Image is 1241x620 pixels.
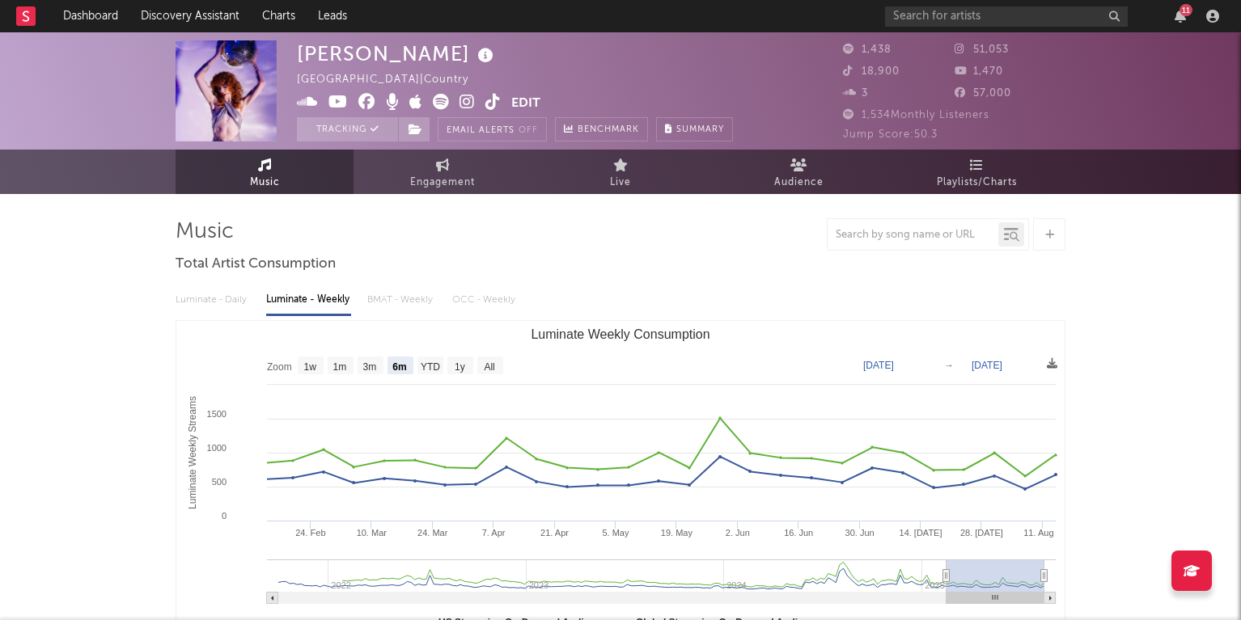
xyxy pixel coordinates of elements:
[392,361,406,373] text: 6m
[297,70,487,90] div: [GEOGRAPHIC_DATA] | Country
[532,150,709,194] a: Live
[207,443,227,453] text: 1000
[610,173,631,192] span: Live
[843,129,938,140] span: Jump Score: 50.3
[295,528,325,538] text: 24. Feb
[207,409,227,419] text: 1500
[482,528,506,538] text: 7. Apr
[267,361,292,373] text: Zoom
[250,173,280,192] span: Music
[900,528,942,538] text: 14. [DATE]
[887,150,1065,194] a: Playlists/Charts
[438,117,547,141] button: Email AlertsOff
[845,528,875,538] text: 30. Jun
[863,360,894,371] text: [DATE]
[455,361,465,373] text: 1y
[410,173,475,192] span: Engagement
[972,360,1002,371] text: [DATE]
[187,396,198,509] text: Luminate Weekly Streams
[297,117,398,141] button: Tracking
[363,361,377,373] text: 3m
[176,150,354,194] a: Music
[531,327,709,341] text: Luminate Weekly Consumption
[676,125,724,134] span: Summary
[333,361,347,373] text: 1m
[578,120,639,140] span: Benchmark
[955,88,1011,99] span: 57,000
[843,88,868,99] span: 3
[1023,528,1053,538] text: 11. Aug
[774,173,824,192] span: Audience
[726,528,750,538] text: 2. Jun
[176,255,336,274] span: Total Artist Consumption
[885,6,1128,27] input: Search for artists
[540,528,569,538] text: 21. Apr
[843,110,989,120] span: 1,534 Monthly Listeners
[602,528,629,538] text: 5. May
[297,40,498,67] div: [PERSON_NAME]
[222,511,227,521] text: 0
[484,361,494,373] text: All
[304,361,317,373] text: 1w
[656,117,733,141] button: Summary
[1175,10,1186,23] button: 11
[417,528,448,538] text: 24. Mar
[784,528,813,538] text: 16. Jun
[955,66,1003,77] span: 1,470
[421,361,440,373] text: YTD
[709,150,887,194] a: Audience
[555,117,648,141] a: Benchmark
[955,44,1009,55] span: 51,053
[828,229,998,242] input: Search by song name or URL
[357,528,388,538] text: 10. Mar
[511,94,540,114] button: Edit
[843,66,900,77] span: 18,900
[266,286,351,314] div: Luminate - Weekly
[354,150,532,194] a: Engagement
[937,173,1017,192] span: Playlists/Charts
[1180,4,1192,16] div: 11
[519,126,538,135] em: Off
[661,528,693,538] text: 19. May
[944,360,954,371] text: →
[212,477,227,487] text: 500
[960,528,1003,538] text: 28. [DATE]
[843,44,892,55] span: 1,438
